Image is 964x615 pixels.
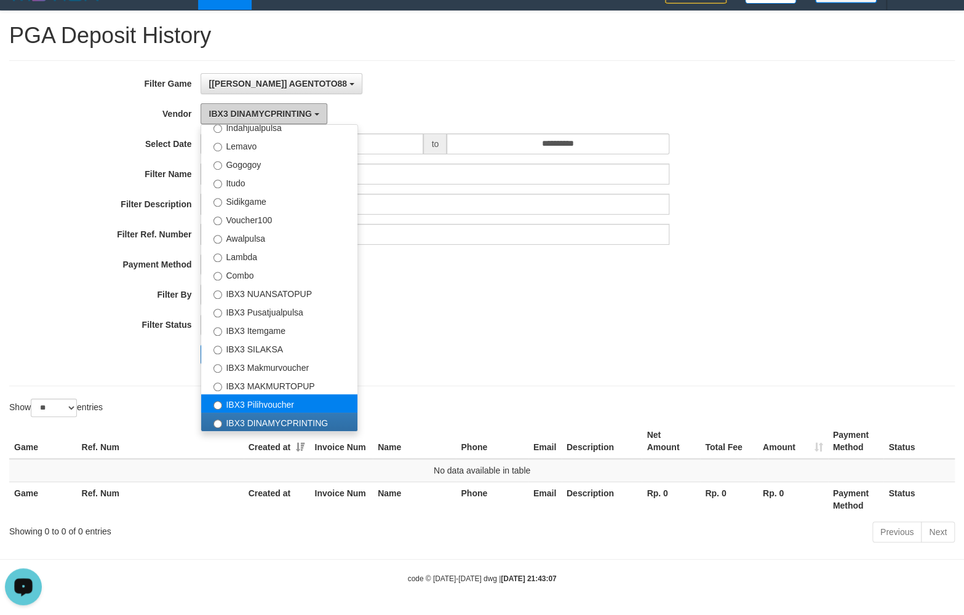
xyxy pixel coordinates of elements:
[758,424,828,459] th: Amount: activate to sort column ascending
[758,482,828,517] th: Rp. 0
[201,191,357,210] label: Sidikgame
[77,482,244,517] th: Ref. Num
[201,247,357,265] label: Lambda
[213,327,222,336] input: IBX3 Itemgame
[501,574,556,583] strong: [DATE] 21:43:07
[213,383,222,391] input: IBX3 MAKMURTOPUP
[9,399,103,417] label: Show entries
[213,124,222,133] input: Indahjualpulsa
[700,424,758,459] th: Total Fee
[209,109,311,119] span: IBX3 DINAMYCPRINTING
[642,482,700,517] th: Rp. 0
[373,424,456,459] th: Name
[9,520,392,538] div: Showing 0 to 0 of 0 entries
[9,482,77,517] th: Game
[31,399,77,417] select: Showentries
[423,133,447,154] span: to
[562,424,642,459] th: Description
[883,482,955,517] th: Status
[213,198,222,207] input: Sidikgame
[201,210,357,228] label: Voucher100
[244,424,310,459] th: Created at: activate to sort column ascending
[201,357,357,376] label: IBX3 Makmurvoucher
[201,394,357,413] label: IBX3 Pilihvoucher
[373,482,456,517] th: Name
[213,346,222,354] input: IBX3 SILAKSA
[201,265,357,284] label: Combo
[9,23,955,48] h1: PGA Deposit History
[209,79,347,89] span: [[PERSON_NAME]] AGENTOTO88
[201,117,357,136] label: Indahjualpulsa
[921,522,955,542] a: Next
[201,136,357,154] label: Lemavo
[201,103,327,124] button: IBX3 DINAMYCPRINTING
[828,424,884,459] th: Payment Method
[77,424,244,459] th: Ref. Num
[201,320,357,339] label: IBX3 Itemgame
[213,401,222,410] input: IBX3 Pilihvoucher
[828,482,884,517] th: Payment Method
[213,290,222,299] input: IBX3 NUANSATOPUP
[213,216,222,225] input: Voucher100
[213,180,222,188] input: Itudo
[700,482,758,517] th: Rp. 0
[213,309,222,317] input: IBX3 Pusatjualpulsa
[213,161,222,170] input: Gogogoy
[9,424,77,459] th: Game
[213,253,222,262] input: Lambda
[213,419,222,428] input: IBX3 DINAMYCPRINTING
[528,482,562,517] th: Email
[201,228,357,247] label: Awalpulsa
[201,173,357,191] label: Itudo
[562,482,642,517] th: Description
[201,339,357,357] label: IBX3 SILAKSA
[213,364,222,373] input: IBX3 Makmurvoucher
[201,302,357,320] label: IBX3 Pusatjualpulsa
[642,424,700,459] th: Net Amount
[5,5,42,42] button: Open LiveChat chat widget
[201,73,362,94] button: [[PERSON_NAME]] AGENTOTO88
[244,482,310,517] th: Created at
[883,424,955,459] th: Status
[408,574,557,583] small: code © [DATE]-[DATE] dwg |
[201,413,357,431] label: IBX3 DINAMYCPRINTING
[201,284,357,302] label: IBX3 NUANSATOPUP
[9,459,955,482] td: No data available in table
[872,522,922,542] a: Previous
[213,143,222,151] input: Lemavo
[213,235,222,244] input: Awalpulsa
[528,424,562,459] th: Email
[201,376,357,394] label: IBX3 MAKMURTOPUP
[456,482,528,517] th: Phone
[456,424,528,459] th: Phone
[309,424,373,459] th: Invoice Num
[309,482,373,517] th: Invoice Num
[213,272,222,280] input: Combo
[201,154,357,173] label: Gogogoy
